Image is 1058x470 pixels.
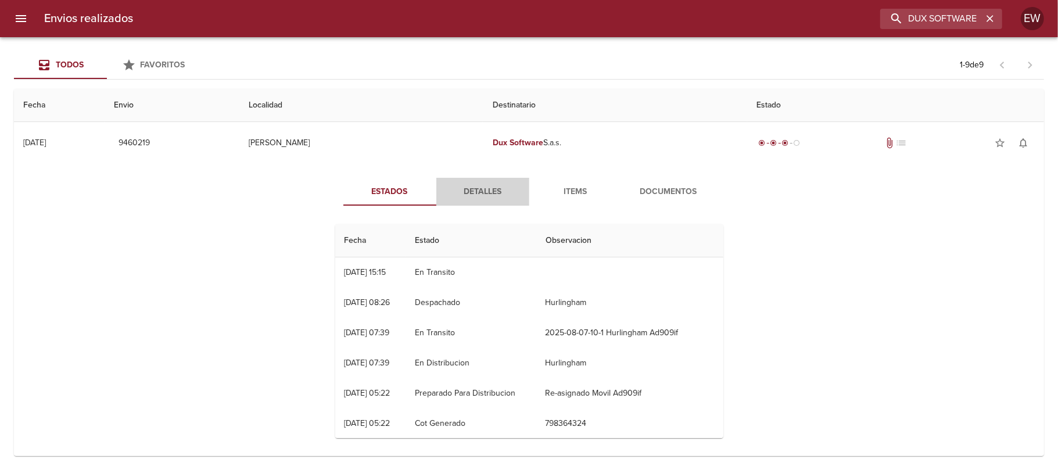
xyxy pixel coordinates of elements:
[1021,7,1044,30] div: EW
[994,137,1006,149] span: star_border
[1017,137,1029,149] span: notifications_none
[345,297,390,307] div: [DATE] 08:26
[884,137,895,149] span: Tiene documentos adjuntos
[443,185,522,199] span: Detalles
[1021,7,1044,30] div: Abrir información de usuario
[406,318,536,348] td: En Transito
[770,139,777,146] span: radio_button_checked
[7,5,35,33] button: menu
[345,267,386,277] div: [DATE] 15:15
[345,328,390,338] div: [DATE] 07:39
[960,59,984,71] p: 1 - 9 de 9
[756,137,803,149] div: En viaje
[119,136,150,150] span: 9460219
[114,132,155,154] button: 9460219
[44,9,133,28] h6: Envios realizados
[239,89,483,122] th: Localidad
[406,348,536,378] td: En Distribucion
[510,138,543,148] em: Software
[1012,131,1035,155] button: Activar notificaciones
[629,185,708,199] span: Documentos
[343,178,715,206] div: Tabs detalle de guia
[23,138,46,148] div: [DATE]
[988,131,1012,155] button: Agregar a favoritos
[747,89,1044,122] th: Estado
[335,224,406,257] th: Fecha
[895,137,907,149] span: No tiene pedido asociado
[536,378,723,408] td: Re-asignado Movil Ad909if
[536,224,723,257] th: Observacion
[406,288,536,318] td: Despachado
[536,408,723,439] td: 798364324
[345,358,390,368] div: [DATE] 07:39
[536,288,723,318] td: Hurlingham
[345,418,390,428] div: [DATE] 05:22
[483,122,747,164] td: S.a.s.
[239,122,483,164] td: [PERSON_NAME]
[493,138,507,148] em: Dux
[782,139,789,146] span: radio_button_checked
[141,60,185,70] span: Favoritos
[483,89,747,122] th: Destinatario
[406,408,536,439] td: Cot Generado
[350,185,429,199] span: Estados
[406,224,536,257] th: Estado
[345,388,390,398] div: [DATE] 05:22
[406,378,536,408] td: Preparado Para Distribucion
[536,185,615,199] span: Items
[14,89,105,122] th: Fecha
[536,318,723,348] td: 2025-08-07-10-1 Hurlingham Ad909if
[406,257,536,288] td: En Transito
[880,9,982,29] input: buscar
[105,89,239,122] th: Envio
[56,60,84,70] span: Todos
[536,348,723,378] td: Hurlingham
[794,139,801,146] span: radio_button_unchecked
[14,51,200,79] div: Tabs Envios
[759,139,766,146] span: radio_button_checked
